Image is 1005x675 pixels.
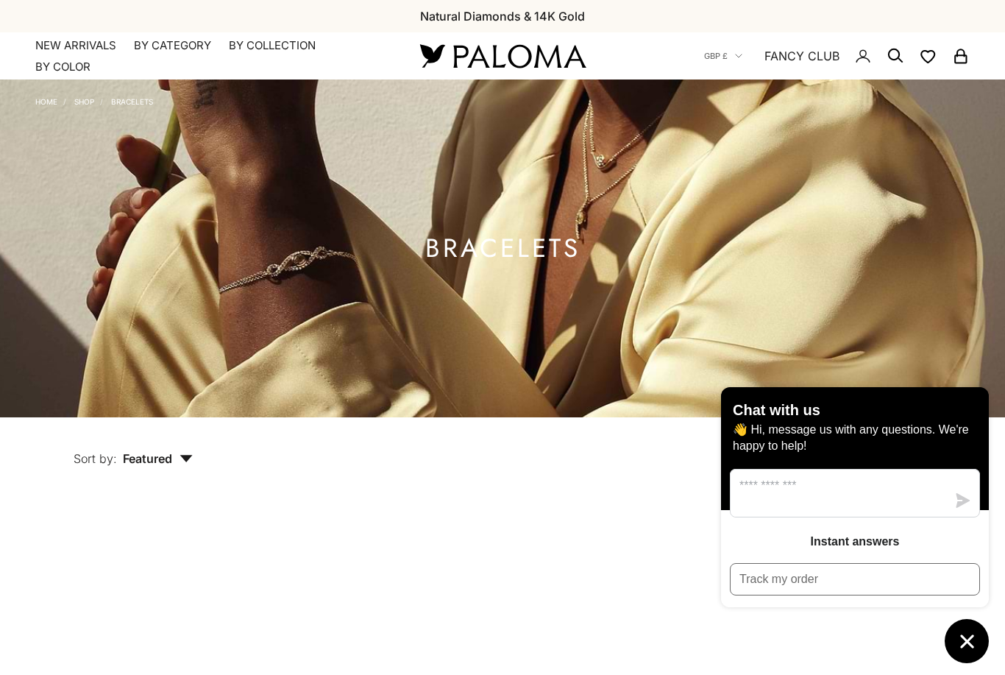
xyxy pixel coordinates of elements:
nav: Secondary navigation [704,32,970,79]
summary: By Collection [229,38,316,53]
button: Sort by: Featured [40,417,227,479]
nav: Breadcrumb [35,94,153,106]
a: FANCY CLUB [764,46,839,66]
button: GBP £ [704,49,742,63]
a: Bracelets [111,97,153,106]
h1: Bracelets [425,239,580,258]
a: Shop [74,97,94,106]
p: Natural Diamonds & 14K Gold [420,7,585,26]
span: Featured [123,451,193,466]
nav: Primary navigation [35,38,385,74]
summary: By Color [35,60,90,74]
span: Sort by: [74,451,117,466]
a: Home [35,97,57,106]
inbox-online-store-chat: Shopify online store chat [717,387,993,663]
summary: By Category [134,38,211,53]
span: GBP £ [704,49,728,63]
a: NEW ARRIVALS [35,38,116,53]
